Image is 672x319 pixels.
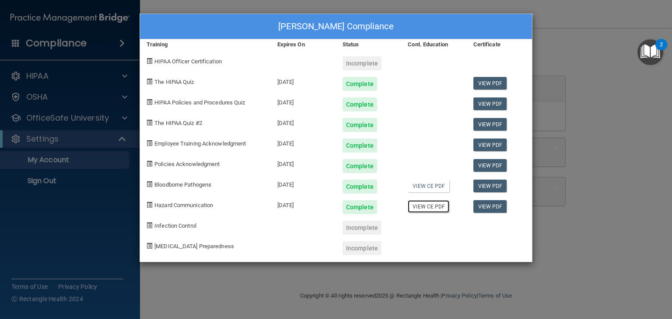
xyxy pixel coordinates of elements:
[473,180,507,192] a: View PDF
[473,139,507,151] a: View PDF
[473,159,507,172] a: View PDF
[154,79,194,85] span: The HIPAA Quiz
[637,39,663,65] button: Open Resource Center, 2 new notifications
[343,159,377,173] div: Complete
[343,200,377,214] div: Complete
[154,222,196,229] span: Infection Control
[154,161,220,167] span: Policies Acknowledgment
[154,243,234,250] span: [MEDICAL_DATA] Preparedness
[271,111,336,132] div: [DATE]
[336,39,401,50] div: Status
[154,181,211,188] span: Bloodborne Pathogens
[473,77,507,90] a: View PDF
[154,58,222,65] span: HIPAA Officer Certification
[154,140,246,147] span: Employee Training Acknowledgment
[140,14,532,39] div: [PERSON_NAME] Compliance
[271,173,336,194] div: [DATE]
[473,118,507,131] a: View PDF
[343,221,381,235] div: Incomplete
[343,56,381,70] div: Incomplete
[408,200,449,213] a: View CE PDF
[343,97,377,111] div: Complete
[408,180,449,192] a: View CE PDF
[473,200,507,213] a: View PDF
[467,39,532,50] div: Certificate
[401,39,466,50] div: Cont. Education
[140,39,271,50] div: Training
[271,132,336,153] div: [DATE]
[154,99,245,106] span: HIPAA Policies and Procedures Quiz
[343,77,377,91] div: Complete
[154,202,213,208] span: Hazard Communication
[343,180,377,194] div: Complete
[271,153,336,173] div: [DATE]
[271,70,336,91] div: [DATE]
[271,194,336,214] div: [DATE]
[473,97,507,110] a: View PDF
[271,91,336,111] div: [DATE]
[343,139,377,153] div: Complete
[343,241,381,255] div: Incomplete
[154,120,202,126] span: The HIPAA Quiz #2
[271,39,336,50] div: Expires On
[660,45,663,56] div: 2
[343,118,377,132] div: Complete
